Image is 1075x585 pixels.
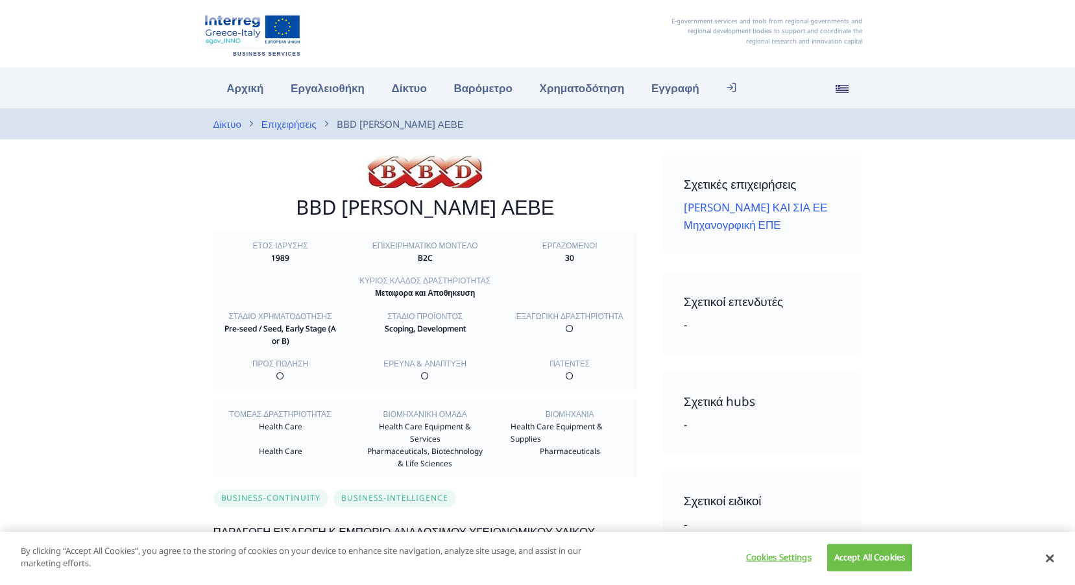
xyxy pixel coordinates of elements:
[271,252,289,263] strong: 1989
[213,489,333,504] a: business-continuity
[200,10,304,58] img: Αρχική
[498,408,642,420] div: Βιομηχανία
[353,408,498,420] div: Βιομηχανικη ομάδα
[213,116,241,132] a: Δίκτυο
[21,545,591,570] p: By clicking “Accept All Cookies”, you agree to the storing of cookies on your device to enhance s...
[341,492,448,503] span: business-intelligence
[224,323,336,346] strong: Pre-seed / Seed, Early Stage (A or B)
[684,416,841,433] div: -
[565,252,574,263] strong: 30
[221,310,340,322] div: Στάδιο χρηματοδότησης
[441,74,526,102] a: Βαρόμετρο
[526,74,638,102] a: Χρηματοδότηση
[221,492,320,503] span: business-continuity
[735,545,816,571] button: Cookies Settings
[317,116,464,132] li: BBD [PERSON_NAME] ΑΕΒΕ
[418,252,433,263] strong: B2C
[684,516,841,533] div: -
[684,492,841,510] h4: Σχετικοί ειδικοί
[213,194,637,221] h2: BBD [PERSON_NAME] ΑΕΒΕ
[684,293,841,311] h4: Σχετικοί επενδυτές
[221,274,629,287] div: Κύριος κλάδος δραστηριότητας
[221,239,340,252] div: Έτος ίδρυσης
[366,310,485,322] div: Στάδιο προϊόντος
[684,176,841,194] h4: Σχετικές επιχειρήσεις
[375,287,475,298] strong: Μεταφορα και Αποθηκευση
[213,74,278,102] a: Αρχική
[498,420,642,445] div: Health Care Equipment & Supplies
[261,116,317,132] a: Επιχειρήσεις
[836,82,849,95] img: el_flag.svg
[684,393,841,411] h4: Σχετικά hubs
[277,74,378,102] a: Εργαλειοθήκη
[378,74,441,102] a: Δίκτυο
[213,523,637,540] p: ΠΑΡΑΓΩΓΗ ΕΙΣΑΓΩΓΗ Κ ΕΜΠΟΡΙΟ ΑΝΑΛΩΣΙΜΟΥ ΥΓΕΙΟΝΟΜΙΚΟΥ ΥΛΙΚΟΥ
[827,544,912,571] button: Accept All Cookies
[353,420,498,445] div: Health Care Equipment & Services
[1046,553,1054,564] button: Close
[366,239,485,252] div: Επιχειρηματικό μοντέλο
[385,323,466,333] strong: Scoping, Development
[353,445,498,470] div: Pharmaceuticals, Biotechnology & Life Sciences
[638,74,712,102] a: Εγγραφή
[498,445,642,470] div: Pharmaceuticals
[208,445,353,470] div: Health Care
[511,239,629,252] div: Εργαζόμενοι
[208,420,353,445] div: Health Care
[333,489,461,504] a: business-intelligence
[221,357,340,370] div: Προς πώληση
[366,357,485,370] div: Έρευνα & ανάπτυξη
[511,310,629,322] div: Εξαγωγική δραστηριότητα
[684,217,781,232] a: Μηχανογρφική ΕΠΕ
[684,316,841,333] div: -
[208,408,353,420] div: Τομέας Δραστηριότητας
[511,357,629,370] div: Πατέντες
[684,200,828,215] a: [PERSON_NAME] ΚΑΙ ΣΙΑ ΕΕ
